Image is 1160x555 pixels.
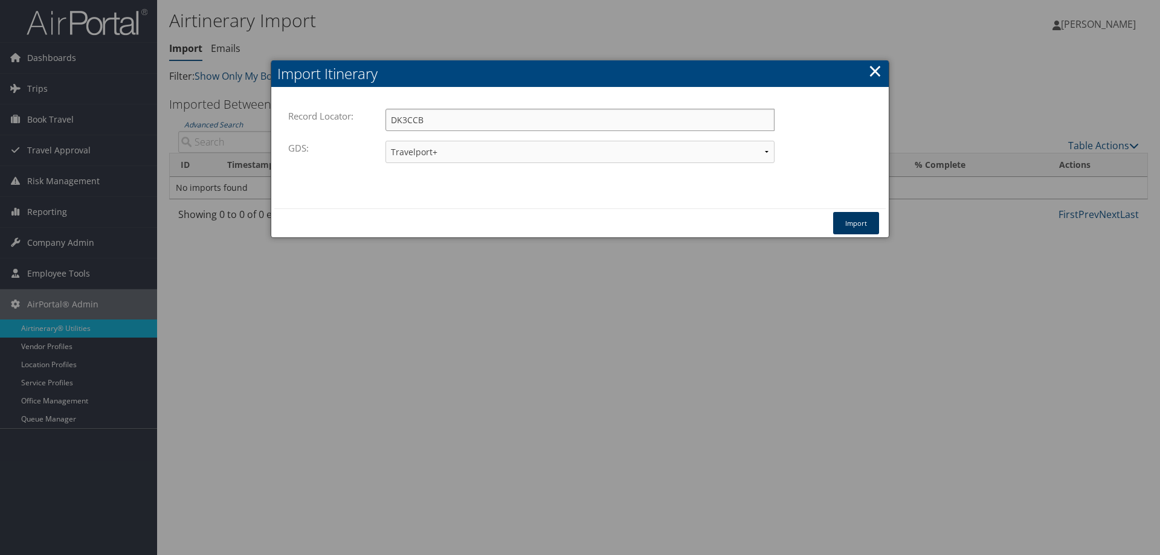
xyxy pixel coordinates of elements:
[868,59,882,83] a: ×
[385,109,775,131] input: Enter the Record Locator
[833,212,879,234] button: Import
[288,104,359,127] label: Record Locator:
[271,60,889,87] h2: Import Itinerary
[288,136,315,159] label: GDS:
